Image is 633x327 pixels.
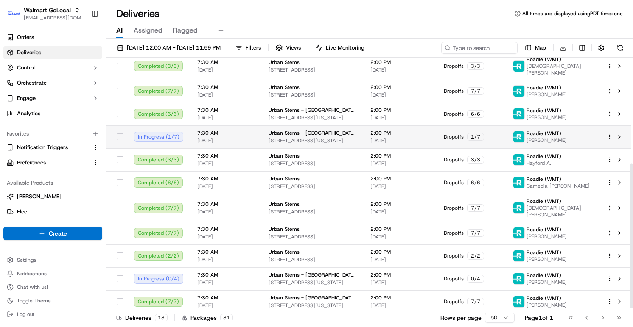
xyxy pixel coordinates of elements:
span: Dropoffs [444,179,464,186]
h1: Deliveries [116,7,160,20]
span: Dropoffs [444,156,464,163]
span: Roadie (WMT) [527,249,561,256]
button: Notifications [3,268,102,280]
div: 7 / 7 [467,229,484,237]
button: Toggle Theme [3,295,102,307]
div: 7 / 7 [467,298,484,305]
span: [STREET_ADDRESS] [269,91,357,98]
button: Walmart GoLocalWalmart GoLocal[EMAIL_ADDRESS][DOMAIN_NAME] [3,3,88,24]
span: Dropoffs [444,252,464,259]
div: 7 / 7 [467,204,484,212]
input: Got a question? Start typing here... [22,55,153,64]
span: [STREET_ADDRESS] [269,160,357,167]
img: 1736555255976-a54dd68f-1ca7-489b-9aae-adbdc363a1c4 [8,81,24,96]
span: [STREET_ADDRESS] [269,233,357,240]
span: 7:30 AM [197,294,255,301]
span: Knowledge Base [17,123,65,131]
span: Roadie (WMT) [527,272,561,279]
img: roadie-logo-v2.jpg [513,131,524,142]
span: [PERSON_NAME] [527,91,567,98]
span: Camecia [PERSON_NAME] [527,183,590,189]
span: [DEMOGRAPHIC_DATA][PERSON_NAME] [527,205,593,218]
div: We're available if you need us! [29,89,107,96]
div: Packages [182,313,233,322]
span: 7:30 AM [197,175,255,182]
span: [DATE] [197,183,255,190]
span: Roadie (WMT) [527,56,561,63]
span: Urban Stems [269,175,300,182]
img: roadie-logo-v2.jpg [513,86,524,97]
span: [DEMOGRAPHIC_DATA][PERSON_NAME] [527,63,593,76]
div: 81 [220,314,233,321]
span: [DATE] [370,233,430,240]
span: Dropoffs [444,111,464,117]
button: Control [3,61,102,75]
p: Rows per page [440,313,482,322]
span: 2:00 PM [370,152,430,159]
button: Live Monitoring [312,42,368,54]
span: Dropoffs [444,205,464,211]
a: Fleet [7,208,99,216]
img: roadie-logo-v2.jpg [513,61,524,72]
span: 7:30 AM [197,107,255,114]
a: Deliveries [3,46,102,59]
span: [DATE] [370,91,430,98]
span: [DATE] [197,67,255,73]
div: 💻 [72,124,78,130]
span: Roadie (WMT) [527,198,561,205]
button: Chat with us! [3,281,102,293]
span: Urban Stems [269,84,300,91]
span: [DATE] [197,279,255,286]
span: [DATE] [370,67,430,73]
span: Urban Stems [269,249,300,255]
span: 2:00 PM [370,226,430,233]
span: Urban Stems - [GEOGRAPHIC_DATA] Urban Stems - [GEOGRAPHIC_DATA] [269,130,357,136]
span: Urban Stems - [GEOGRAPHIC_DATA] Urban Stems - [GEOGRAPHIC_DATA] [269,272,357,278]
a: Notification Triggers [7,144,89,151]
span: Log out [17,311,34,318]
span: Create [49,229,67,238]
span: [PERSON_NAME] [527,137,567,144]
span: 7:30 AM [197,226,255,233]
span: Dropoffs [444,230,464,236]
img: roadie-logo-v2.jpg [513,273,524,284]
span: Dropoffs [444,275,464,282]
div: 18 [155,314,168,321]
button: Fleet [3,205,102,219]
span: All [116,25,123,36]
span: Roadie (WMT) [527,226,561,233]
img: Walmart GoLocal [7,7,20,20]
span: Flagged [173,25,198,36]
span: Dropoffs [444,88,464,94]
button: Views [272,42,305,54]
a: [PERSON_NAME] [7,193,99,200]
span: Settings [17,257,36,263]
span: [DATE] [197,208,255,215]
button: Refresh [614,42,626,54]
div: 3 / 3 [467,62,484,70]
span: [STREET_ADDRESS] [269,67,357,73]
span: Roadie (WMT) [527,107,561,114]
span: [DATE] [370,160,430,167]
span: [DATE] [370,256,430,263]
span: Preferences [17,159,46,166]
span: Chat with us! [17,284,48,291]
button: Orchestrate [3,76,102,90]
div: 3 / 3 [467,156,484,163]
img: roadie-logo-v2.jpg [513,154,524,165]
img: roadie-logo-v2.jpg [513,227,524,238]
span: Assigned [134,25,162,36]
a: Orders [3,30,102,44]
span: [STREET_ADDRESS][US_STATE] [269,302,357,309]
span: [DATE] [197,302,255,309]
div: 6 / 6 [467,110,484,118]
span: Views [286,44,301,52]
span: All times are displayed using PDT timezone [522,10,623,17]
span: 7:30 AM [197,152,255,159]
span: Roadie (WMT) [527,295,561,302]
span: 7:30 AM [197,201,255,208]
button: Map [521,42,550,54]
span: Orchestrate [17,79,47,87]
button: Preferences [3,156,102,169]
span: [DATE] [197,233,255,240]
